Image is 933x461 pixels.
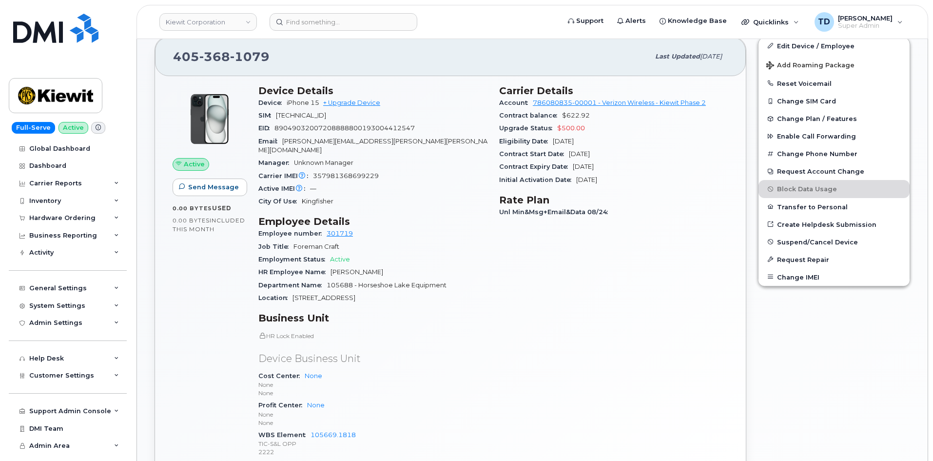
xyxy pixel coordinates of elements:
[499,150,569,158] span: Contract Start Date
[891,419,926,454] iframe: Messenger Launcher
[573,163,594,170] span: [DATE]
[758,37,910,55] a: Edit Device / Employee
[758,110,910,127] button: Change Plan / Features
[758,268,910,286] button: Change IMEI
[766,61,855,71] span: Add Roaming Package
[499,99,533,106] span: Account
[758,180,910,198] button: Block Data Usage
[330,256,350,263] span: Active
[576,176,597,183] span: [DATE]
[311,431,356,439] a: 105669.1818
[188,182,239,192] span: Send Message
[499,138,553,145] span: Eligibility Date
[313,172,379,180] span: 357981368699229
[499,112,562,119] span: Contract balance
[258,268,330,276] span: HR Employee Name
[173,217,210,224] span: 0.00 Bytes
[610,11,653,31] a: Alerts
[330,268,383,276] span: [PERSON_NAME]
[258,419,487,427] p: None
[735,12,806,32] div: Quicklinks
[270,13,417,31] input: Find something...
[258,112,276,119] span: SIM
[561,11,610,31] a: Support
[173,217,245,233] span: included this month
[569,150,590,158] span: [DATE]
[758,145,910,162] button: Change Phone Number
[758,216,910,233] a: Create Helpdesk Submission
[499,176,576,183] span: Initial Activation Date
[258,372,305,380] span: Cost Center
[808,12,910,32] div: Tauriq Dixon
[173,49,270,64] span: 405
[184,160,205,169] span: Active
[258,85,487,97] h3: Device Details
[258,216,487,227] h3: Employee Details
[327,281,447,289] span: 105688 - Horseshoe Lake Equipment
[753,18,789,26] span: Quicklinks
[258,332,487,340] p: HR Lock Enabled
[557,124,585,132] span: $500.00
[307,401,325,409] a: None
[258,159,294,166] span: Manager
[818,16,830,28] span: TD
[700,53,722,60] span: [DATE]
[553,138,574,145] span: [DATE]
[173,179,247,196] button: Send Message
[258,256,330,263] span: Employment Status
[655,53,700,60] span: Last updated
[258,230,327,237] span: Employee number
[287,99,319,106] span: iPhone 15
[499,194,728,206] h3: Rate Plan
[323,99,380,106] a: + Upgrade Device
[758,162,910,180] button: Request Account Change
[258,381,487,389] p: None
[838,22,893,30] span: Super Admin
[499,85,728,97] h3: Carrier Details
[305,372,322,380] a: None
[758,251,910,268] button: Request Repair
[258,389,487,397] p: None
[758,198,910,216] button: Transfer to Personal
[159,13,257,31] a: Kiewit Corporation
[258,172,313,180] span: Carrier IMEI
[292,294,355,301] span: [STREET_ADDRESS]
[293,243,339,250] span: Foreman Craft
[499,208,613,216] span: Unl Min&Msg+Email&Data 08/24
[758,92,910,110] button: Change SIM Card
[258,448,487,456] p: 2222
[212,204,232,212] span: used
[838,14,893,22] span: [PERSON_NAME]
[668,16,727,26] span: Knowledge Base
[258,138,282,145] span: Email
[258,138,487,154] span: [PERSON_NAME][EMAIL_ADDRESS][PERSON_NAME][PERSON_NAME][DOMAIN_NAME]
[499,124,557,132] span: Upgrade Status
[258,185,310,192] span: Active IMEI
[499,163,573,170] span: Contract Expiry Date
[258,243,293,250] span: Job Title
[653,11,734,31] a: Knowledge Base
[258,281,327,289] span: Department Name
[310,185,316,192] span: —
[327,230,353,237] a: 301719
[276,112,326,119] span: [TECHNICAL_ID]
[777,133,856,140] span: Enable Call Forwarding
[562,112,590,119] span: $622.92
[294,159,353,166] span: Unknown Manager
[777,115,857,122] span: Change Plan / Features
[758,75,910,92] button: Reset Voicemail
[274,124,415,132] span: 89049032007208888800193004412547
[258,410,487,419] p: None
[758,127,910,145] button: Enable Call Forwarding
[258,312,487,324] h3: Business Unit
[777,238,858,245] span: Suspend/Cancel Device
[199,49,230,64] span: 368
[258,124,274,132] span: EID
[258,198,302,205] span: City Of Use
[576,16,603,26] span: Support
[533,99,706,106] a: 786080835-00001 - Verizon Wireless - Kiewit Phase 2
[625,16,646,26] span: Alerts
[758,55,910,75] button: Add Roaming Package
[258,352,487,366] p: Device Business Unit
[758,233,910,251] button: Suspend/Cancel Device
